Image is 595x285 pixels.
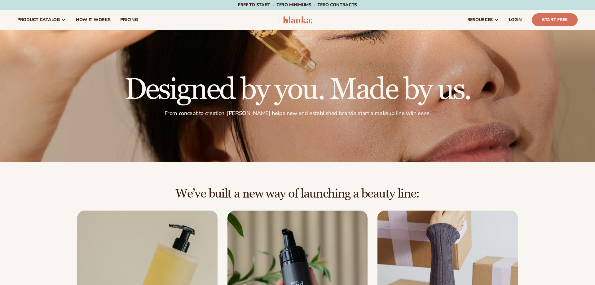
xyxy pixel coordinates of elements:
span: pricing [120,17,138,22]
a: LOGIN [504,10,527,30]
a: Start Free [532,13,578,26]
span: Free to start · ZERO minimums · ZERO contracts [238,2,357,8]
a: product catalog [12,10,71,30]
a: resources [462,10,504,30]
a: pricing [115,10,143,30]
span: resources [467,17,493,22]
span: LOGIN [509,17,522,22]
p: From concept to creation, [PERSON_NAME] helps new and established brands start a makeup line with... [125,110,471,117]
a: How It Works [71,10,116,30]
h1: Designed by you. Made by us. [125,75,471,105]
span: product catalog [17,17,60,22]
img: logo [283,16,312,24]
span: How It Works [76,17,111,22]
h2: We’ve built a new way of launching a beauty line: [17,187,578,201]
